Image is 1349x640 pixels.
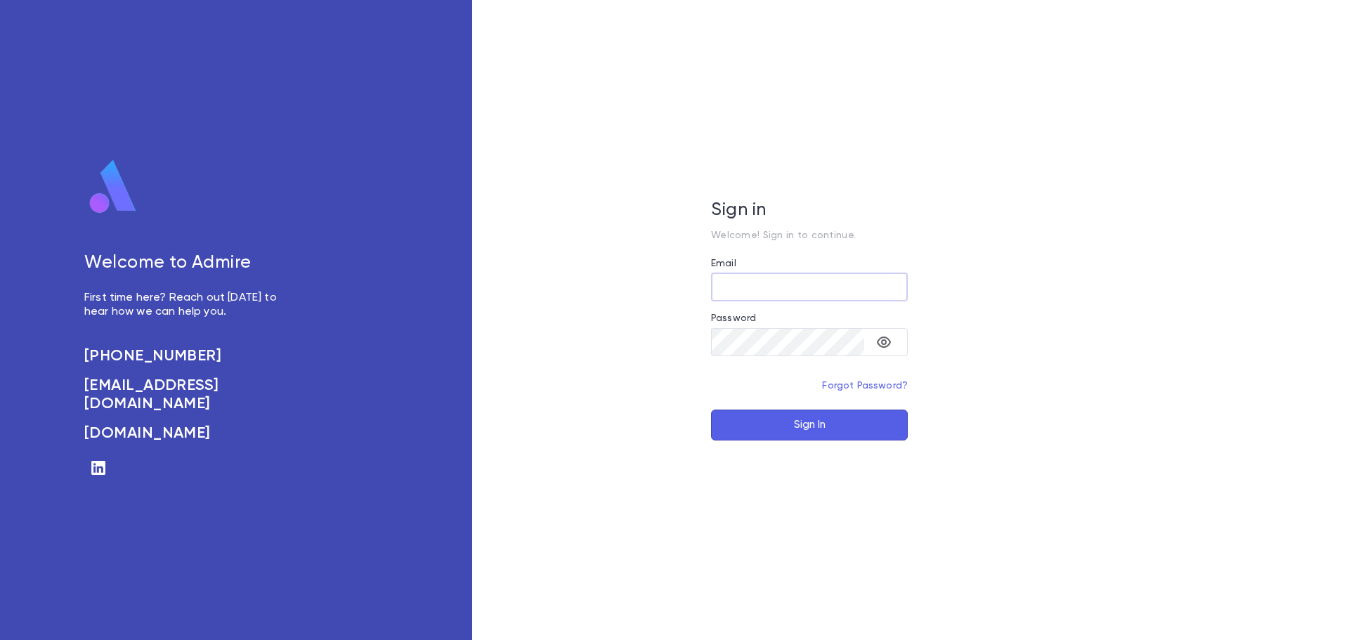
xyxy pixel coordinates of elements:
[84,159,142,215] img: logo
[870,328,898,356] button: toggle password visibility
[84,347,292,365] a: [PHONE_NUMBER]
[84,377,292,413] a: [EMAIL_ADDRESS][DOMAIN_NAME]
[84,253,292,274] h5: Welcome to Admire
[711,200,908,221] h5: Sign in
[84,424,292,443] a: [DOMAIN_NAME]
[711,410,908,440] button: Sign In
[822,381,908,391] a: Forgot Password?
[711,258,736,269] label: Email
[84,291,292,319] p: First time here? Reach out [DATE] to hear how we can help you.
[711,230,908,241] p: Welcome! Sign in to continue.
[711,313,756,324] label: Password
